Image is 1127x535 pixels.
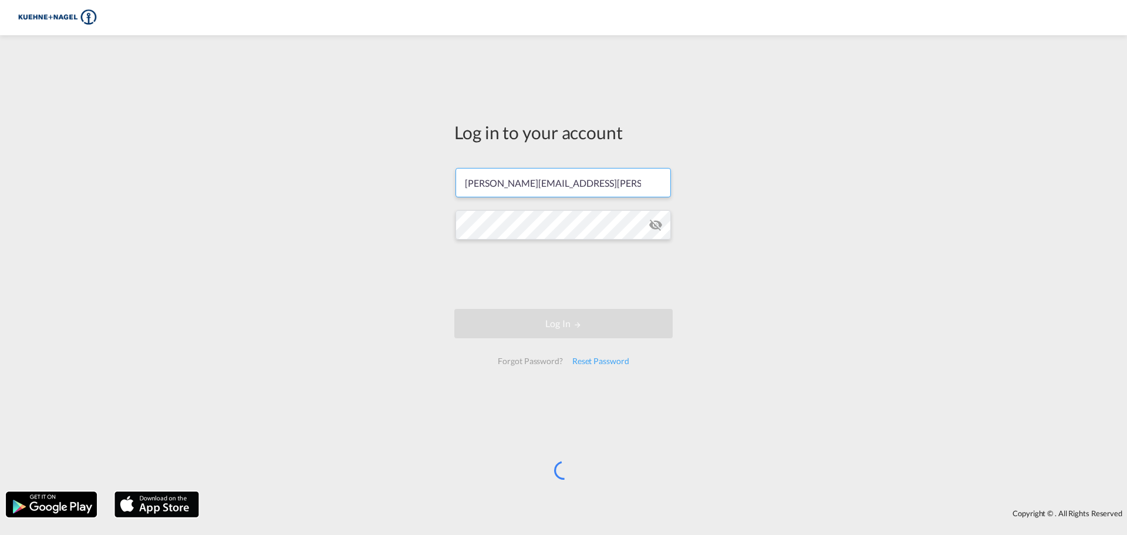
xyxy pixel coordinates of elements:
img: 36441310f41511efafde313da40ec4a4.png [18,5,97,31]
img: google.png [5,490,98,519]
iframe: reCAPTCHA [474,251,653,297]
div: Log in to your account [454,120,673,144]
div: Copyright © . All Rights Reserved [205,503,1127,523]
img: apple.png [113,490,200,519]
input: Enter email/phone number [455,168,671,197]
div: Forgot Password? [493,351,567,372]
button: LOGIN [454,309,673,338]
div: Reset Password [568,351,634,372]
md-icon: icon-eye-off [649,218,663,232]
